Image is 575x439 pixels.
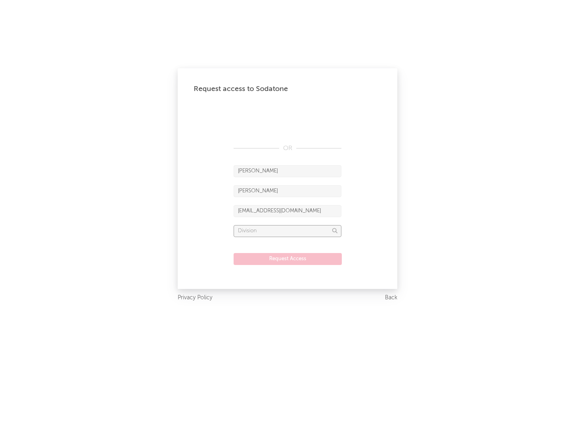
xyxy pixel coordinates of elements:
button: Request Access [234,253,342,265]
input: Division [234,225,341,237]
div: OR [234,144,341,153]
input: Last Name [234,185,341,197]
a: Back [385,293,397,303]
input: First Name [234,165,341,177]
input: Email [234,205,341,217]
div: Request access to Sodatone [194,84,381,94]
a: Privacy Policy [178,293,212,303]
